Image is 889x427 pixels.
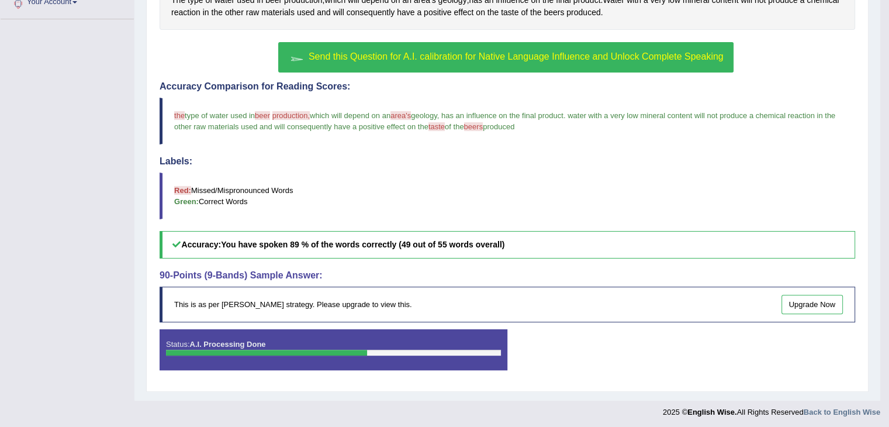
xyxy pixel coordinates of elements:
span: water with a very low mineral content will not produce a chemical reaction in the other raw mater... [174,111,838,131]
span: the [174,111,185,120]
span: area's [390,111,411,120]
span: Click to see word definition [397,6,414,19]
b: You have spoken 89 % of the words correctly (49 out of 55 words overall) [221,240,504,249]
strong: English Wise. [687,408,736,416]
span: beer [255,111,270,120]
span: , [437,111,440,120]
h4: 90-Points (9-Bands) Sample Answer: [160,270,855,281]
span: Click to see word definition [530,6,541,19]
strong: A.I. Processing Done [189,340,265,349]
span: Click to see word definition [297,6,314,19]
span: Click to see word definition [261,6,295,19]
b: Green: [174,197,199,206]
span: Click to see word definition [521,6,528,19]
h4: Labels: [160,156,855,167]
div: This is as per [PERSON_NAME] strategy. Please upgrade to view this. [160,287,855,322]
span: Click to see word definition [212,6,223,19]
a: Back to English Wise [804,408,880,416]
span: has an influence on the final product [441,111,563,120]
span: produced [483,122,514,131]
span: type of water used in [185,111,255,120]
span: . [563,111,566,120]
h4: Accuracy Comparison for Reading Scores: [160,81,855,92]
span: geology [411,111,437,120]
span: Click to see word definition [171,6,200,19]
b: Red: [174,186,191,195]
span: Click to see word definition [317,6,330,19]
span: Click to see word definition [347,6,395,19]
button: Send this Question for A.I. calibration for Native Language Influence and Unlock Complete Speaking [278,42,733,73]
span: which will depend on an [310,111,390,120]
span: Click to see word definition [246,6,260,19]
span: production, [272,111,310,120]
blockquote: Missed/Mispronounced Words Correct Words [160,173,855,219]
a: Upgrade Now [781,295,843,314]
span: Click to see word definition [501,6,518,19]
span: Click to see word definition [417,6,421,19]
span: Click to see word definition [476,6,485,19]
span: Click to see word definition [487,6,499,19]
span: taste [428,122,445,131]
span: Click to see word definition [454,6,473,19]
span: Click to see word definition [225,6,244,19]
span: Click to see word definition [333,6,344,19]
span: Click to see word definition [203,6,209,19]
span: beers [464,122,483,131]
div: Status: [160,329,507,370]
h5: Accuracy: [160,231,855,259]
span: Click to see word definition [566,6,600,19]
span: of the [445,122,464,131]
span: Click to see word definition [424,6,451,19]
span: Send this Question for A.I. calibration for Native Language Influence and Unlock Complete Speaking [309,51,724,61]
div: 2025 © All Rights Reserved [663,401,880,418]
span: Click to see word definition [544,6,564,19]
